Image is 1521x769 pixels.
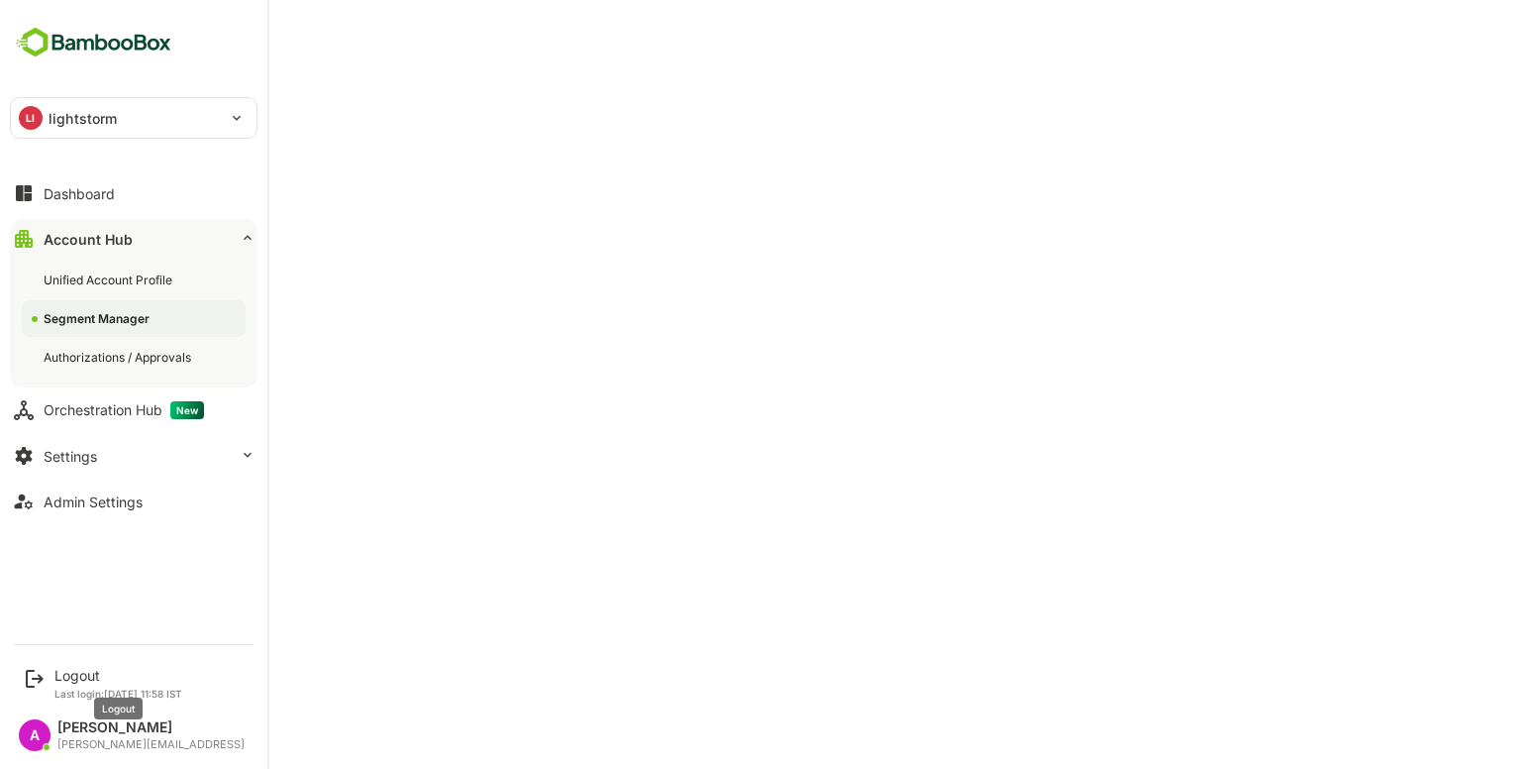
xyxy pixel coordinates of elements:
[19,719,51,751] div: A
[57,738,245,751] div: [PERSON_NAME][EMAIL_ADDRESS]
[44,185,115,202] div: Dashboard
[49,108,117,129] p: lightstorm
[44,310,153,327] div: Segment Manager
[44,401,204,419] div: Orchestration Hub
[11,98,256,138] div: LIlightstorm
[10,24,177,61] img: BambooboxFullLogoMark.5f36c76dfaba33ec1ec1367b70bb1252.svg
[44,494,143,510] div: Admin Settings
[44,448,97,465] div: Settings
[44,272,176,288] div: Unified Account Profile
[54,667,182,684] div: Logout
[44,349,195,366] div: Authorizations / Approvals
[54,688,182,700] p: Last login: [DATE] 11:58 IST
[19,106,43,130] div: LI
[44,231,133,248] div: Account Hub
[57,719,245,736] div: [PERSON_NAME]
[10,482,257,521] button: Admin Settings
[10,390,257,430] button: Orchestration HubNew
[10,436,257,476] button: Settings
[10,173,257,213] button: Dashboard
[170,401,204,419] span: New
[10,219,257,259] button: Account Hub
